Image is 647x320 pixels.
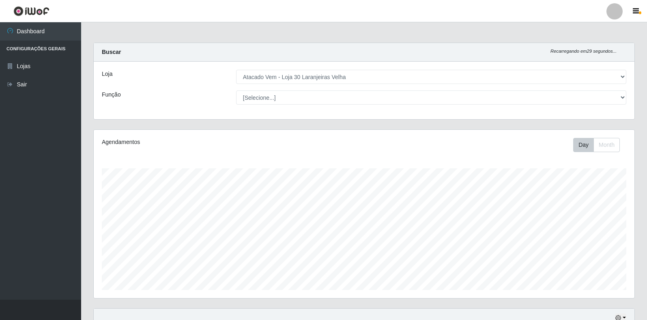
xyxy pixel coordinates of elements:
img: CoreUI Logo [13,6,49,16]
button: Month [593,138,620,152]
button: Day [573,138,594,152]
label: Loja [102,70,112,78]
div: Agendamentos [102,138,313,146]
div: Toolbar with button groups [573,138,626,152]
label: Função [102,90,121,99]
i: Recarregando em 29 segundos... [550,49,617,54]
div: First group [573,138,620,152]
strong: Buscar [102,49,121,55]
